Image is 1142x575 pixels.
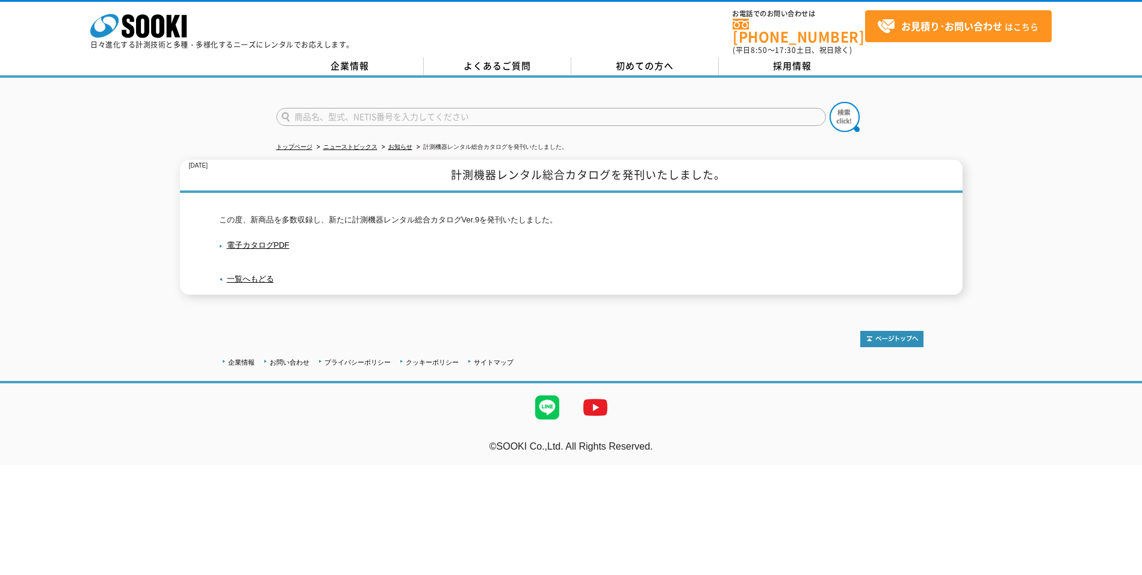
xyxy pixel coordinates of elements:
a: よくあるご質問 [424,57,571,75]
span: はこちら [877,17,1038,36]
strong: お見積り･お問い合わせ [901,19,1002,33]
a: クッキーポリシー [406,359,459,366]
input: 商品名、型式、NETIS番号を入力してください [276,108,826,126]
a: テストMail [1096,454,1142,464]
span: お電話でのお問い合わせは [733,10,865,17]
span: (平日 ～ 土日、祝日除く) [733,45,852,55]
a: ニューストピックス [323,143,377,150]
a: お知らせ [388,143,412,150]
a: トップページ [276,143,312,150]
h1: 計測機器レンタル総合カタログを発刊いたしました。 [180,160,963,193]
img: YouTube [571,383,619,432]
p: この度、新商品を多数収録し、新たに計測機器レンタル総合カタログVer.9を発刊いたしました。 [219,214,923,227]
a: お問い合わせ [270,359,309,366]
p: [DATE] [189,160,208,172]
p: 日々進化する計測技術と多種・多様化するニーズにレンタルでお応えします。 [90,41,354,48]
span: 8:50 [751,45,768,55]
a: [PHONE_NUMBER] [733,19,865,43]
img: トップページへ [860,331,923,347]
a: 採用情報 [719,57,866,75]
a: 電子カタログPDF [219,240,290,250]
li: 計測機器レンタル総合カタログを発刊いたしました。 [414,141,568,154]
a: お見積り･お問い合わせはこちら [865,10,1052,42]
span: 17:30 [775,45,796,55]
img: btn_search.png [830,102,860,132]
span: 初めての方へ [616,59,674,72]
a: 企業情報 [276,57,424,75]
a: 初めての方へ [571,57,719,75]
a: サイトマップ [474,359,514,366]
a: 企業情報 [228,359,255,366]
a: プライバシーポリシー [324,359,391,366]
a: 一覧へもどる [227,274,274,283]
img: LINE [523,383,571,432]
